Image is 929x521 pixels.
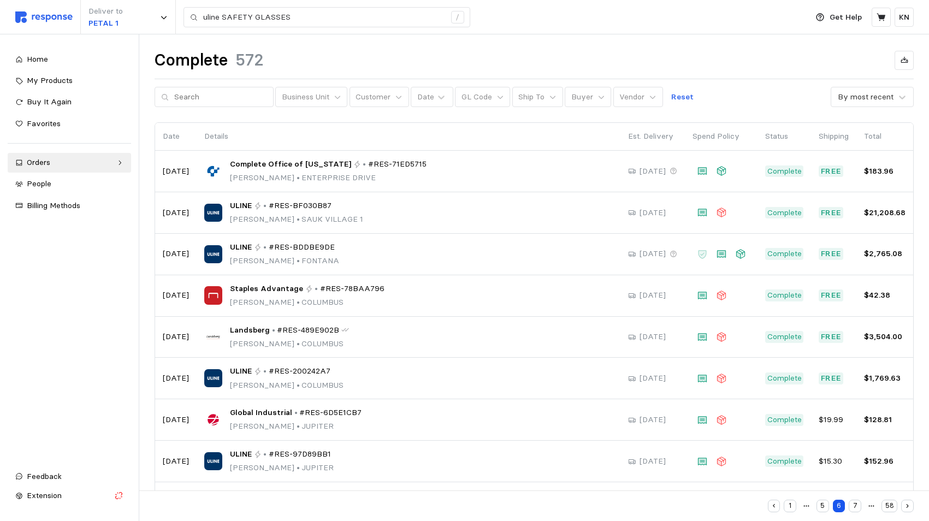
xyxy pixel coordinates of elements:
[767,455,802,467] p: Complete
[565,87,611,108] button: Buyer
[899,11,909,23] p: KN
[821,165,842,177] p: Free
[693,131,750,143] p: Spend Policy
[163,248,189,260] p: [DATE]
[864,414,906,426] p: $128.81
[864,131,906,143] p: Total
[163,165,189,177] p: [DATE]
[613,87,663,108] button: Vendor
[363,158,366,170] p: •
[230,158,351,170] span: Complete Office of [US_STATE]
[571,91,593,103] p: Buyer
[461,91,492,103] p: GL Code
[27,490,62,500] span: Extension
[784,500,796,512] button: 1
[665,87,700,108] button: Reset
[299,407,362,419] span: #RES-6D5E1CB7
[640,414,666,426] p: [DATE]
[163,331,189,343] p: [DATE]
[838,91,894,103] div: By most recent
[155,50,228,71] h1: Complete
[417,91,434,103] div: Date
[819,131,849,143] p: Shipping
[767,414,802,426] p: Complete
[833,500,845,512] button: 6
[765,131,803,143] p: Status
[27,97,72,106] span: Buy It Again
[640,372,666,384] p: [DATE]
[163,131,189,143] p: Date
[163,289,189,301] p: [DATE]
[315,283,318,295] p: •
[230,407,292,419] span: Global Industrial
[356,91,390,103] p: Customer
[518,91,545,103] p: Ship To
[294,214,301,224] span: •
[864,289,906,301] p: $42.38
[204,204,222,222] img: ULINE
[230,365,252,377] span: ULINE
[767,165,802,177] p: Complete
[821,331,842,343] p: Free
[8,71,131,91] a: My Products
[88,5,123,17] p: Deliver to
[455,87,510,108] button: GL Code
[821,207,842,219] p: Free
[204,411,222,429] img: Global Industrial
[640,248,666,260] p: [DATE]
[8,196,131,216] a: Billing Methods
[821,289,842,301] p: Free
[640,165,666,177] p: [DATE]
[204,162,222,180] img: Complete Office of Wisconsin
[230,380,344,392] p: [PERSON_NAME] COLUMBUS
[204,286,222,304] img: Staples Advantage
[269,448,331,460] span: #RES-97D89BB1
[8,50,131,69] a: Home
[272,324,275,336] p: •
[8,467,131,487] button: Feedback
[628,131,677,143] p: Est. Delivery
[275,87,347,108] button: Business Unit
[767,207,802,219] p: Complete
[269,241,335,253] span: #RES-BDDBE9DE
[235,50,264,71] h1: 572
[204,328,222,346] img: Landsberg
[282,91,329,103] p: Business Unit
[294,256,301,265] span: •
[204,245,222,263] img: ULINE
[27,54,48,64] span: Home
[864,455,906,467] p: $152.96
[230,241,252,253] span: ULINE
[767,289,802,301] p: Complete
[174,87,267,107] input: Search
[816,500,829,512] button: 5
[8,174,131,194] a: People
[27,119,61,128] span: Favorites
[895,8,914,27] button: KN
[864,248,906,260] p: $2,765.08
[512,87,563,108] button: Ship To
[619,91,644,103] p: Vendor
[263,241,267,253] p: •
[640,331,666,343] p: [DATE]
[864,207,906,219] p: $21,208.68
[819,414,849,426] p: $19.99
[204,369,222,387] img: ULINE
[864,331,906,343] p: $3,504.00
[864,372,906,384] p: $1,769.63
[8,153,131,173] a: Orders
[27,200,80,210] span: Billing Methods
[27,75,73,85] span: My Products
[294,463,301,472] span: •
[163,455,189,467] p: [DATE]
[368,158,427,170] span: #RES-71ED5715
[8,92,131,112] a: Buy It Again
[671,91,694,103] p: Reset
[8,114,131,134] a: Favorites
[15,11,73,23] img: svg%3e
[230,324,270,336] span: Landsberg
[230,214,363,226] p: [PERSON_NAME] SAUK VILLAGE 1
[864,165,906,177] p: $183.96
[294,173,301,182] span: •
[230,200,252,212] span: ULINE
